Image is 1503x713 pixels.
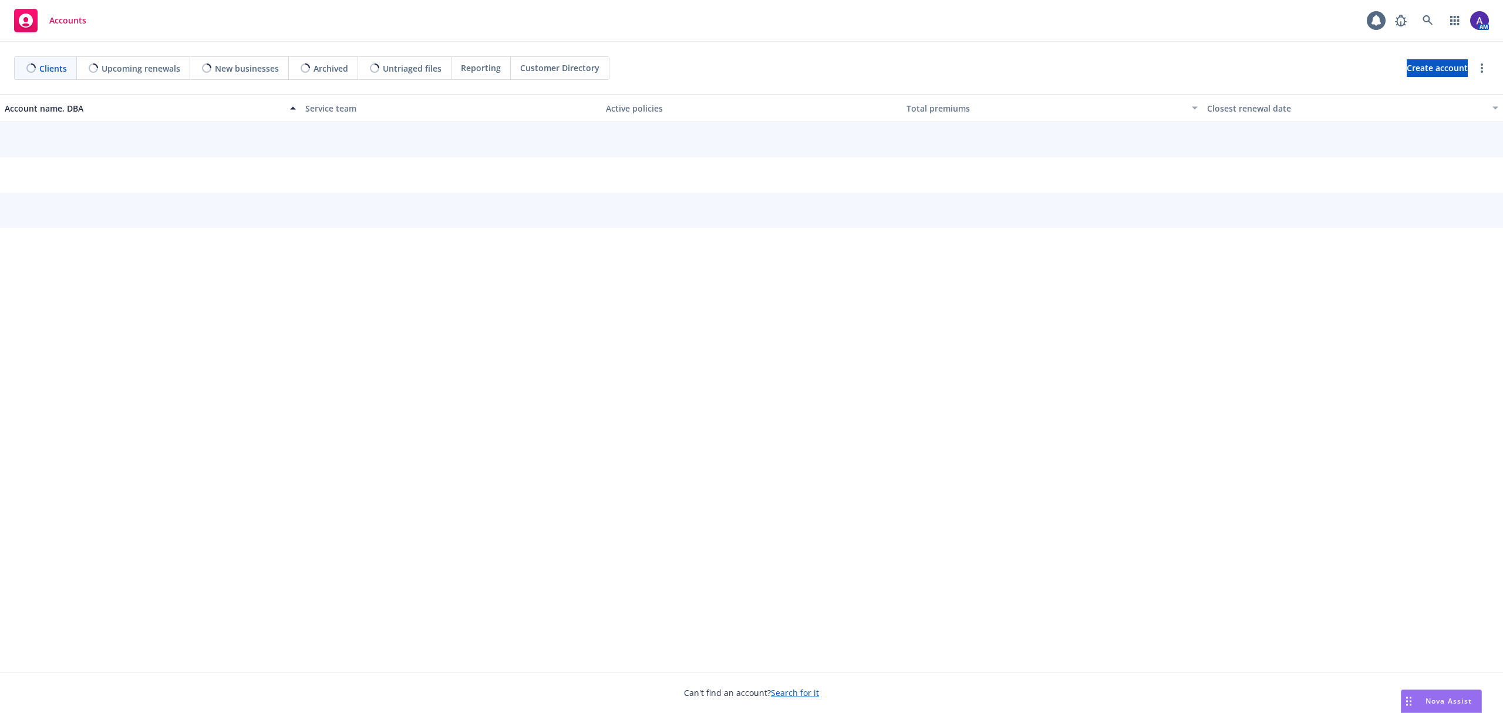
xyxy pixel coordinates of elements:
span: Can't find an account? [684,687,819,699]
a: Report a Bug [1389,9,1413,32]
span: New businesses [215,62,279,75]
span: Clients [39,62,67,75]
a: Search for it [771,687,819,698]
span: Reporting [461,62,501,74]
a: more [1475,61,1489,75]
span: Untriaged files [383,62,442,75]
span: Create account [1407,57,1468,79]
div: Closest renewal date [1207,102,1485,115]
img: photo [1470,11,1489,30]
button: Closest renewal date [1202,94,1503,122]
button: Nova Assist [1401,690,1482,713]
a: Switch app [1443,9,1467,32]
span: Accounts [49,16,86,25]
span: Customer Directory [520,62,599,74]
span: Nova Assist [1426,696,1472,706]
a: Search [1416,9,1440,32]
a: Create account [1407,59,1468,77]
span: Archived [314,62,348,75]
div: Service team [305,102,597,115]
div: Total premiums [906,102,1185,115]
span: Upcoming renewals [102,62,180,75]
div: Drag to move [1401,690,1416,712]
button: Total premiums [902,94,1202,122]
button: Active policies [601,94,902,122]
a: Accounts [9,4,91,37]
button: Service team [301,94,601,122]
div: Active policies [606,102,897,115]
div: Account name, DBA [5,102,283,115]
